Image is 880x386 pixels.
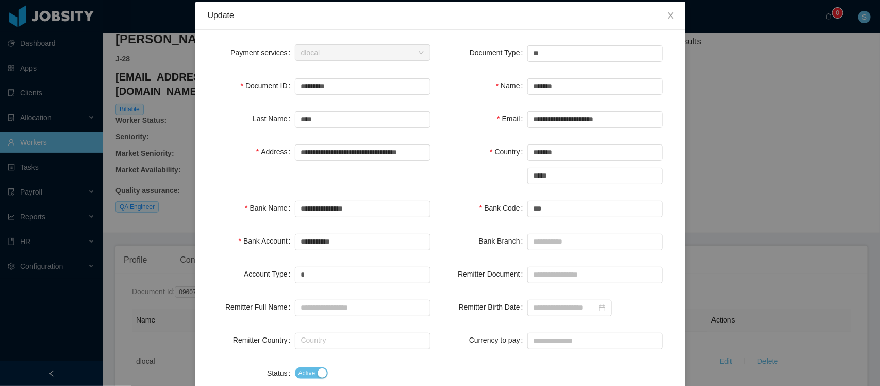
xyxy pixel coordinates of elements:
[301,45,320,60] div: dlocal
[496,82,527,90] label: Name
[295,300,430,316] input: Remitter Full Name
[527,45,663,62] input: Document Type
[527,78,663,95] input: Name
[239,237,295,245] label: Bank Account
[225,303,294,311] label: Remitter Full Name
[667,11,675,20] i: icon: close
[208,10,673,21] div: Update
[599,304,606,312] i: icon: calendar
[241,82,295,90] label: Document ID
[459,303,527,311] label: Remitter Birth Date
[256,148,295,156] label: Address
[295,111,430,128] input: Last Name
[295,234,430,250] input: Bank Account
[233,336,295,344] label: Remitter Country
[458,270,527,278] label: Remitter Document
[267,369,295,377] label: Status
[527,111,663,128] input: Email
[295,78,430,95] input: Document ID
[470,49,527,57] label: Document Type
[245,204,295,212] label: Bank Name
[295,144,430,161] input: Address
[527,333,663,349] input: Currency to pay
[230,49,294,57] label: Payment services
[527,267,663,283] input: Remitter Document
[479,204,527,212] label: Bank Code
[253,115,295,123] label: Last Name
[656,2,685,30] button: Close
[497,115,527,123] label: Email
[479,237,527,245] label: Bank Branch
[469,336,527,344] label: Currency to pay
[527,201,663,217] input: Bank Code
[295,367,328,379] button: Status
[295,267,430,283] input: Account Type
[490,148,527,156] label: Country
[418,50,424,57] i: icon: down
[295,201,430,217] input: Bank Name
[244,270,294,278] label: Account Type
[298,368,316,378] span: Active
[527,234,663,250] input: Bank Branch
